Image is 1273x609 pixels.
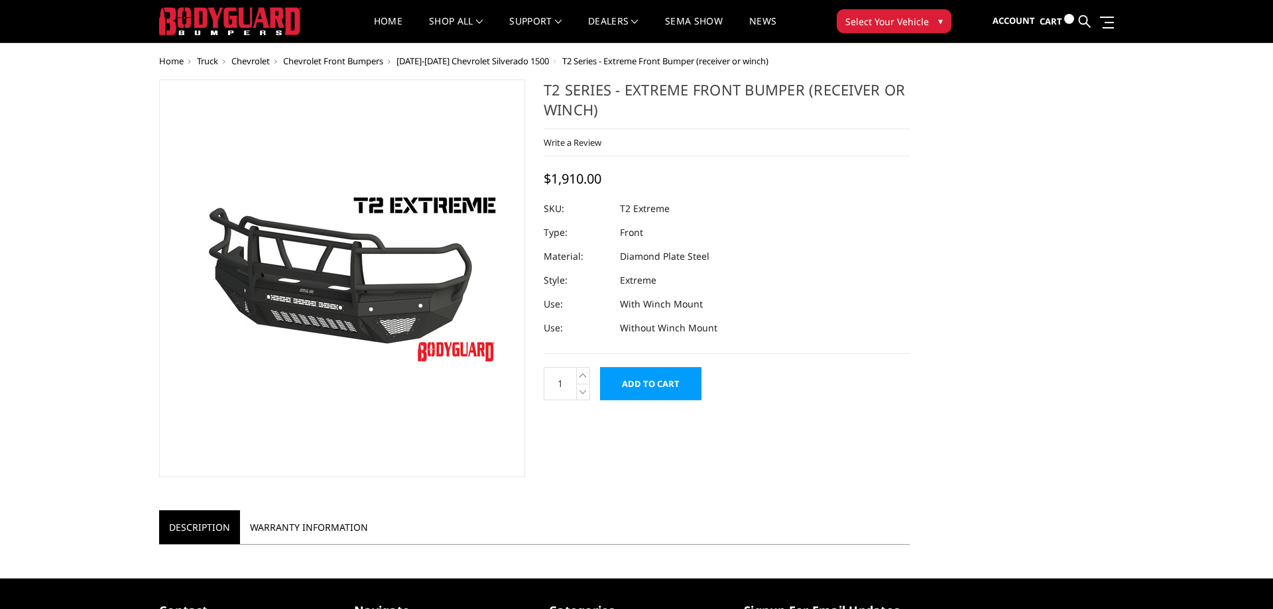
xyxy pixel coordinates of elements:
[620,316,717,340] dd: Without Winch Mount
[665,17,723,42] a: SEMA Show
[544,268,610,292] dt: Style:
[1040,15,1062,27] span: Cart
[197,55,218,67] a: Truck
[509,17,562,42] a: Support
[620,292,703,316] dd: With Winch Mount
[1040,3,1074,40] a: Cart
[231,55,270,67] a: Chevrolet
[993,15,1035,27] span: Account
[588,17,638,42] a: Dealers
[837,9,951,33] button: Select Your Vehicle
[159,7,302,35] img: BODYGUARD BUMPERS
[620,221,643,245] dd: Front
[283,55,383,67] a: Chevrolet Front Bumpers
[159,510,240,544] a: Description
[544,245,610,268] dt: Material:
[429,17,483,42] a: shop all
[159,80,525,477] a: T2 Series - Extreme Front Bumper (receiver or winch)
[544,80,910,129] h1: T2 Series - Extreme Front Bumper (receiver or winch)
[938,14,943,28] span: ▾
[374,17,402,42] a: Home
[993,3,1035,39] a: Account
[620,268,656,292] dd: Extreme
[544,137,601,148] a: Write a Review
[544,221,610,245] dt: Type:
[544,170,601,188] span: $1,910.00
[620,197,670,221] dd: T2 Extreme
[240,510,378,544] a: Warranty Information
[544,292,610,316] dt: Use:
[845,15,929,28] span: Select Your Vehicle
[544,197,610,221] dt: SKU:
[544,316,610,340] dt: Use:
[176,186,508,372] img: T2 Series - Extreme Front Bumper (receiver or winch)
[396,55,549,67] a: [DATE]-[DATE] Chevrolet Silverado 1500
[620,245,709,268] dd: Diamond Plate Steel
[562,55,768,67] span: T2 Series - Extreme Front Bumper (receiver or winch)
[600,367,701,400] input: Add to Cart
[159,55,184,67] a: Home
[749,17,776,42] a: News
